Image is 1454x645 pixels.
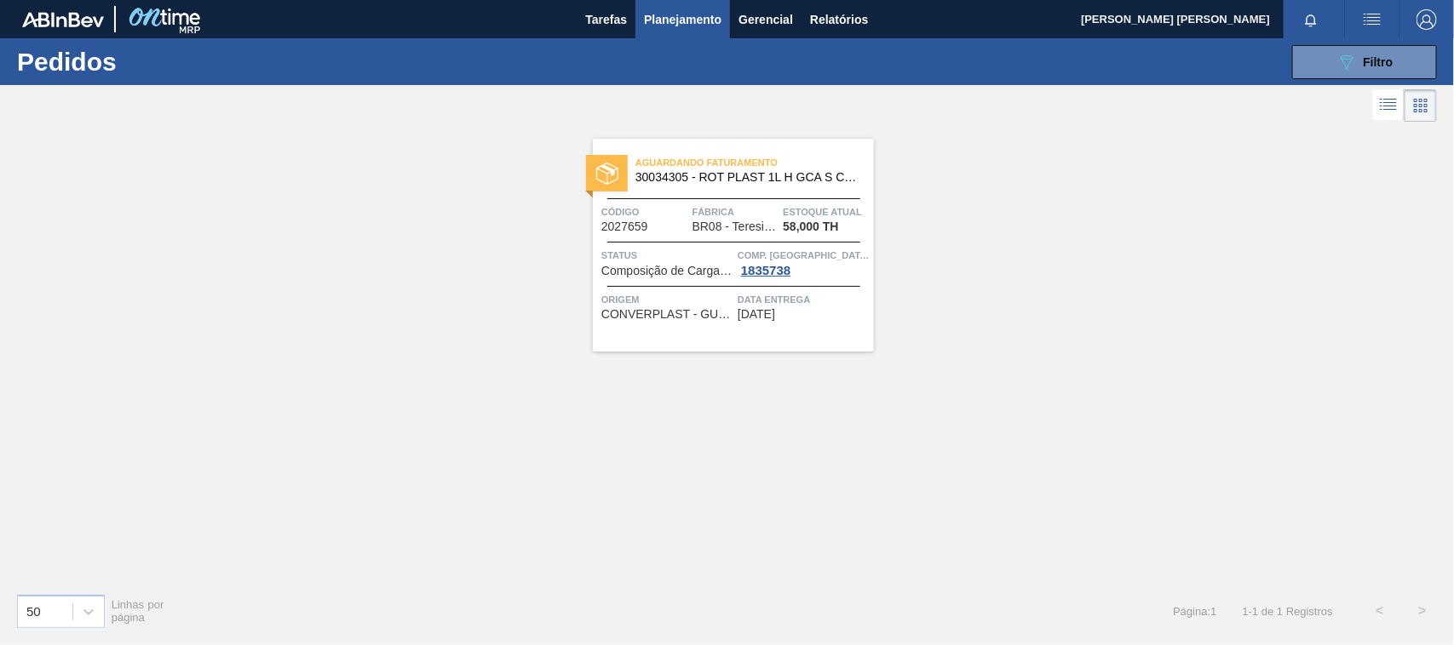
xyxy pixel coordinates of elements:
[112,598,164,624] span: Linhas por página
[585,9,627,30] span: Tarefas
[693,220,778,233] span: BR08 - Teresina
[22,12,104,27] img: TNhmsLtSVTkK8tSr43FrP2fwEKptu5GPRR3wAAAABJRU5ErkJggg==
[738,308,775,321] span: 18/10/2025
[26,604,41,619] div: 50
[644,9,721,30] span: Planejamento
[1405,89,1437,122] div: Visão em Cards
[635,154,874,171] span: Aguardando Faturamento
[601,265,733,277] span: Composição de Carga Aceita
[1173,605,1216,618] span: Página : 1
[601,308,733,321] span: CONVERPLAST - GUARULHOS (SP)
[738,247,870,277] a: Comp. [GEOGRAPHIC_DATA]1835738
[1284,8,1338,31] button: Notificações
[601,291,733,308] span: Origem
[783,203,870,220] span: Estoque atual
[738,247,870,264] span: Comp. Carga
[738,291,870,308] span: Data entrega
[1373,89,1405,122] div: Visão em Lista
[17,52,267,71] h1: Pedidos
[601,220,648,233] span: 2027659
[1292,45,1437,79] button: Filtro
[1401,590,1444,632] button: >
[580,139,874,351] a: statusAguardando Faturamento30034305 - ROT PLAST 1L H GCA S CL NIV25Código2027659FábricaBR08 - Te...
[601,247,733,264] span: Status
[738,264,794,277] div: 1835738
[1362,9,1382,30] img: userActions
[1417,9,1437,30] img: Logout
[1243,605,1333,618] span: 1 - 1 de 1 Registros
[1364,55,1394,69] span: Filtro
[693,203,779,220] span: Fábrica
[783,220,838,233] span: 58,000 TH
[601,203,688,220] span: Código
[635,171,860,184] span: 30034305 - ROT PLAST 1L H GCA S CL NIV25
[810,9,868,30] span: Relatórios
[1359,590,1401,632] button: <
[738,9,793,30] span: Gerencial
[596,163,618,185] img: status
